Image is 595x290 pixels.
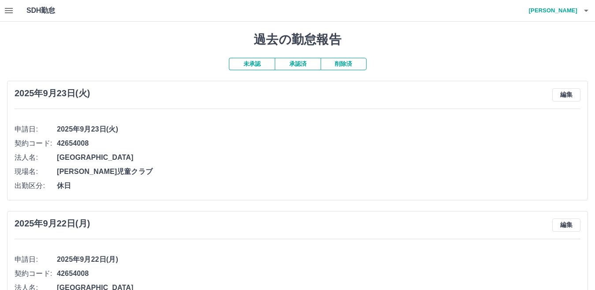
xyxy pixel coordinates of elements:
[57,268,580,279] span: 42654008
[15,152,57,163] span: 法人名:
[275,58,321,70] button: 承認済
[57,152,580,163] span: [GEOGRAPHIC_DATA]
[15,218,90,229] h3: 2025年9月22日(月)
[15,181,57,191] span: 出勤区分:
[15,138,57,149] span: 契約コード:
[321,58,367,70] button: 削除済
[552,218,580,232] button: 編集
[57,124,580,135] span: 2025年9月23日(火)
[552,88,580,102] button: 編集
[15,166,57,177] span: 現場名:
[57,181,580,191] span: 休日
[15,268,57,279] span: 契約コード:
[229,58,275,70] button: 未承認
[57,254,580,265] span: 2025年9月22日(月)
[57,166,580,177] span: [PERSON_NAME]児童クラブ
[15,254,57,265] span: 申請日:
[7,32,588,47] h1: 過去の勤怠報告
[15,88,90,98] h3: 2025年9月23日(火)
[15,124,57,135] span: 申請日:
[57,138,580,149] span: 42654008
